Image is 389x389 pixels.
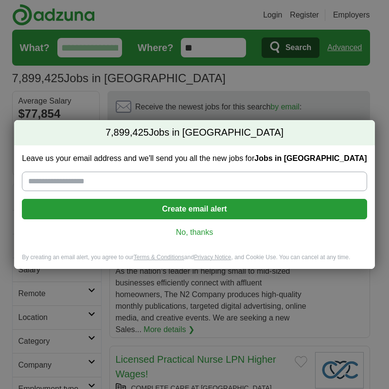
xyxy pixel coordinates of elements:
[254,154,367,162] strong: Jobs in [GEOGRAPHIC_DATA]
[134,254,184,261] a: Terms & Conditions
[194,254,231,261] a: Privacy Notice
[106,126,149,140] span: 7,899,425
[22,199,367,219] button: Create email alert
[22,153,367,164] label: Leave us your email address and we'll send you all the new jobs for
[14,253,374,269] div: By creating an email alert, you agree to our and , and Cookie Use. You can cancel at any time.
[30,227,359,238] a: No, thanks
[14,120,374,145] h2: Jobs in [GEOGRAPHIC_DATA]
